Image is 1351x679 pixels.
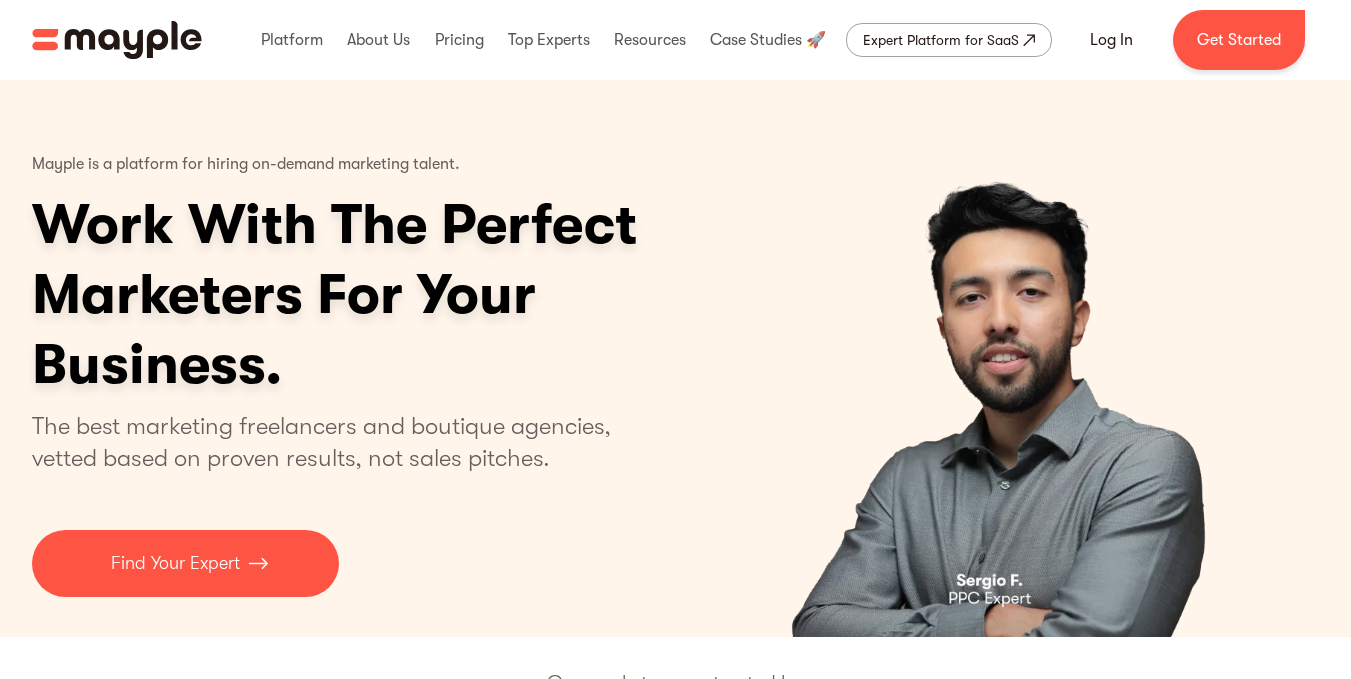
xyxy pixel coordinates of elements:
[1066,16,1157,64] a: Log In
[846,23,1052,57] a: Expert Platform for SaaS
[32,140,460,190] p: Mayple is a platform for hiring on-demand marketing talent.
[32,190,792,400] h1: Work With The Perfect Marketers For Your Business.
[32,530,339,597] a: Find Your Expert
[32,21,202,59] img: Mayple logo
[111,550,240,577] p: Find Your Expert
[32,410,635,474] p: The best marketing freelancers and boutique agencies, vetted based on proven results, not sales p...
[1173,10,1305,70] a: Get Started
[863,28,1019,52] div: Expert Platform for SaaS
